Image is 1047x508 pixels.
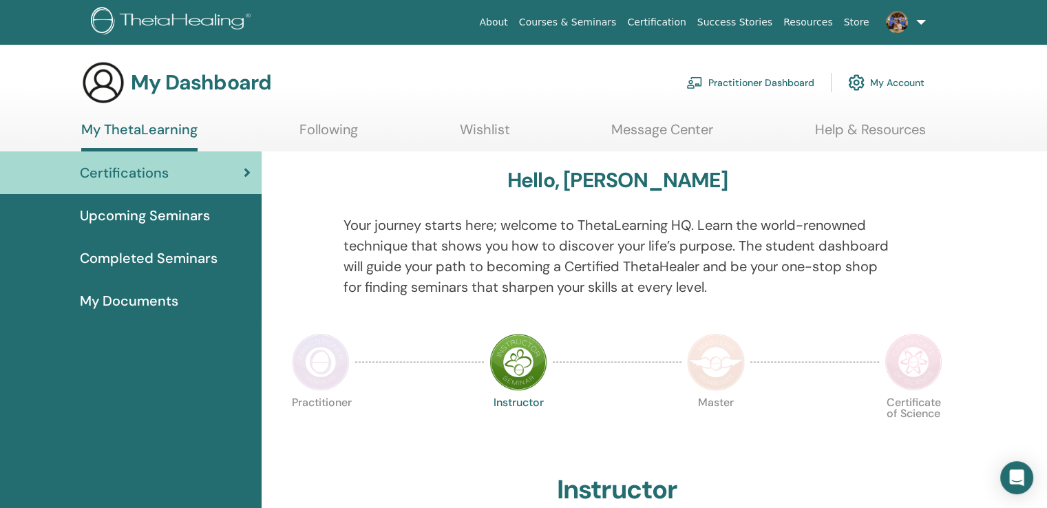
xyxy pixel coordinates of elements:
[514,10,622,35] a: Courses & Seminars
[292,333,350,391] img: Practitioner
[460,121,510,148] a: Wishlist
[557,474,677,506] h2: Instructor
[80,162,169,183] span: Certifications
[611,121,713,148] a: Message Center
[81,121,198,151] a: My ThetaLearning
[885,333,942,391] img: Certificate of Science
[622,10,691,35] a: Certification
[848,71,865,94] img: cog.svg
[687,333,745,391] img: Master
[507,168,728,193] h3: Hello, [PERSON_NAME]
[292,397,350,455] p: Practitioner
[80,290,178,311] span: My Documents
[299,121,358,148] a: Following
[81,61,125,105] img: generic-user-icon.jpg
[778,10,838,35] a: Resources
[343,215,891,297] p: Your journey starts here; welcome to ThetaLearning HQ. Learn the world-renowned technique that sh...
[838,10,875,35] a: Store
[848,67,924,98] a: My Account
[489,333,547,391] img: Instructor
[1000,461,1033,494] div: Open Intercom Messenger
[692,10,778,35] a: Success Stories
[474,10,513,35] a: About
[91,7,255,38] img: logo.png
[885,397,942,455] p: Certificate of Science
[686,76,703,89] img: chalkboard-teacher.svg
[489,397,547,455] p: Instructor
[80,205,210,226] span: Upcoming Seminars
[886,11,908,33] img: default.jpg
[687,397,745,455] p: Master
[815,121,926,148] a: Help & Resources
[80,248,218,268] span: Completed Seminars
[131,70,271,95] h3: My Dashboard
[686,67,814,98] a: Practitioner Dashboard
